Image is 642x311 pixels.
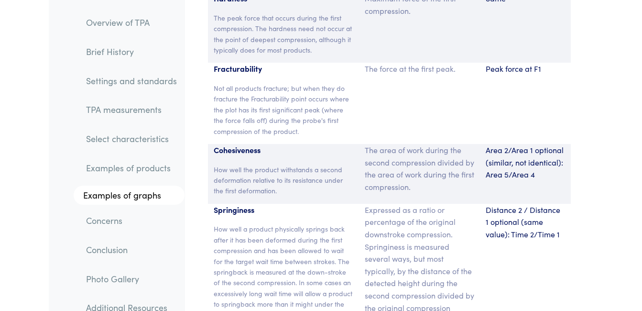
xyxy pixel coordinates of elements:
a: Photo Gallery [78,267,185,289]
a: Examples of graphs [74,186,185,205]
a: Examples of products [78,157,185,179]
p: The peak force that occurs during the first compression. The hardness need not occur at the point... [214,12,353,56]
a: Overview of TPA [78,11,185,33]
a: Select characteristics [78,128,185,150]
p: Peak force at F1 [486,63,565,75]
a: Concerns [78,210,185,232]
a: Conclusion [78,239,185,261]
p: Not all products fracture; but when they do fracture the Fracturability point occurs where the pl... [214,83,353,136]
p: Distance 2 / Distance 1 optional (same value): Time 2/Time 1 [486,204,565,241]
a: TPA measurements [78,99,185,121]
p: The area of work during the second compression divided by the area of work during the first compr... [365,144,474,193]
p: Fracturability [214,63,353,75]
p: Cohesiveness [214,144,353,156]
p: How well the product withstands a second deformation relative to its resistance under the first d... [214,164,353,196]
a: Settings and standards [78,69,185,91]
a: Brief History [78,41,185,63]
p: The force at the first peak. [365,63,474,75]
p: Springiness [214,204,353,216]
p: Area 2/Area 1 optional (similar, not identical): Area 5/Area 4 [486,144,565,181]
